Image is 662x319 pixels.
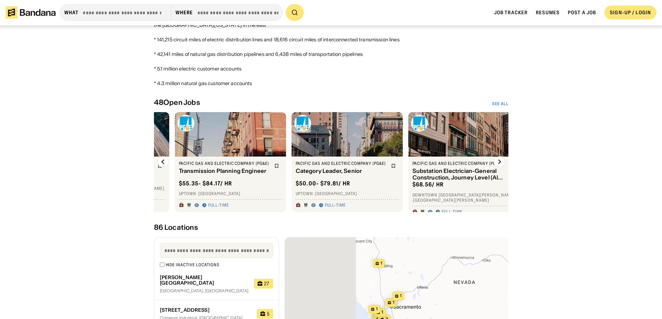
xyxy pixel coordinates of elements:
div: Downtown [GEOGRAPHIC_DATA][PERSON_NAME] · [GEOGRAPHIC_DATA][PERSON_NAME] [412,192,515,203]
a: See All [492,101,508,107]
div: Full-time [325,202,346,208]
div: Uptown · [GEOGRAPHIC_DATA] [179,191,282,196]
span: 1 [376,306,377,312]
a: Pacific Gas and Electric Company (PG&E) logoPacific Gas and Electric Company (PG&E)Category Leade... [292,112,403,212]
span: 1 [380,260,382,266]
img: Right Arrow [494,156,505,167]
div: Pacific Gas and Electric Company (PG&E) [412,161,504,166]
div: Where [175,9,193,16]
div: Full-time [442,209,463,215]
div: Pacific Gas and Electric Company (PG&E) [179,161,270,166]
div: Uptown · [GEOGRAPHIC_DATA] [296,191,399,196]
a: Pacific Gas and Electric Company (PG&E) logoPacific Gas and Electric Company (PG&E)Transmission P... [175,112,286,212]
div: [GEOGRAPHIC_DATA], [GEOGRAPHIC_DATA] [160,289,249,293]
div: Hide inactive locations [166,262,220,268]
div: 5 [267,311,270,316]
div: [STREET_ADDRESS] [160,307,252,313]
div: $ 68.56 / hr [412,181,444,188]
span: 1 [381,309,383,315]
img: Pacific Gas and Electric Company (PG&E) logo [294,115,311,132]
span: 1 [392,300,394,305]
div: 86 Locations [154,223,508,232]
div: 48 Open Jobs [154,98,200,107]
a: [PERSON_NAME][GEOGRAPHIC_DATA][GEOGRAPHIC_DATA], [GEOGRAPHIC_DATA]27 [154,268,279,301]
div: $ 55.35 - $84.17 / hr [179,180,232,187]
span: 1 [400,293,401,299]
div: 27 [264,281,270,286]
div: Pacific Gas and Electric Company (PG&E) [296,161,387,166]
div: Full-time [208,202,229,208]
div: Transmission Planning Engineer [179,168,270,174]
a: Post a job [568,9,596,16]
div: Substation Electrician-General Construction, Journey Level (All Regions) [412,168,504,181]
img: Pacific Gas and Electric Company (PG&E) logo [411,115,428,132]
img: Pacific Gas and Electric Company (PG&E) logo [178,115,194,132]
img: Left Arrow [157,156,169,167]
div: what [64,9,79,16]
a: Job Tracker [494,9,528,16]
a: Pacific Gas and Electric Company (PG&E) logoPacific Gas and Electric Company (PG&E)Substation Ele... [408,112,520,212]
div: [PERSON_NAME][GEOGRAPHIC_DATA] [160,275,249,286]
div: $ 50.00 - $79.81 / hr [296,180,351,187]
a: Resumes [536,9,559,16]
div: Category Leader, Senior [296,168,387,174]
img: Bandana logotype [6,6,56,19]
div: SIGN-UP / LOGIN [610,9,651,16]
